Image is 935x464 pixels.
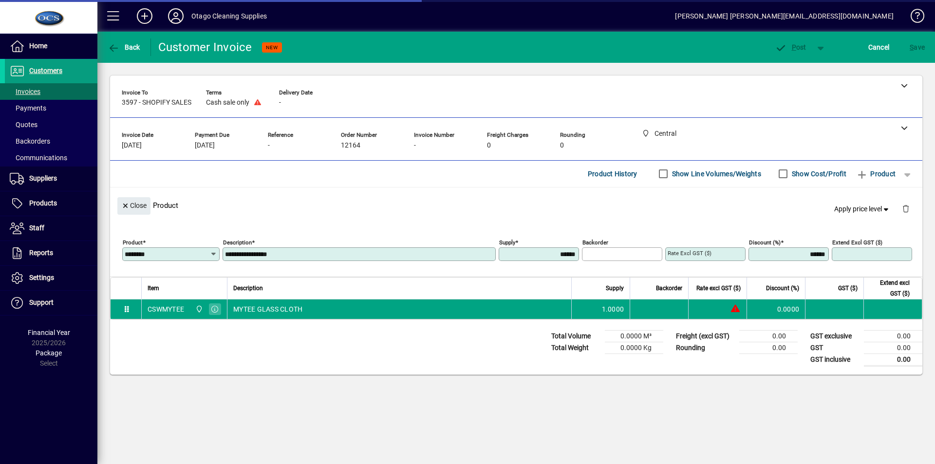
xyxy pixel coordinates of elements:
[910,43,914,51] span: S
[5,133,97,149] a: Backorders
[894,204,917,213] app-page-header-button: Delete
[792,43,796,51] span: P
[790,169,846,179] label: Show Cost/Profit
[747,299,805,319] td: 0.0000
[739,330,798,342] td: 0.00
[5,291,97,315] a: Support
[870,278,910,299] span: Extend excl GST ($)
[97,38,151,56] app-page-header-button: Back
[279,99,281,107] span: -
[546,342,605,353] td: Total Weight
[864,353,922,366] td: 0.00
[5,266,97,290] a: Settings
[268,142,270,149] span: -
[668,250,711,257] mat-label: Rate excl GST ($)
[28,329,70,336] span: Financial Year
[5,83,97,100] a: Invoices
[834,204,891,214] span: Apply price level
[832,239,882,245] mat-label: Extend excl GST ($)
[770,38,811,56] button: Post
[588,166,637,182] span: Product History
[739,342,798,353] td: 0.00
[233,304,302,314] span: MYTEE GLASS CLOTH
[115,201,153,210] app-page-header-button: Close
[894,197,917,221] button: Delete
[582,239,608,245] mat-label: Backorder
[868,39,890,55] span: Cancel
[117,197,150,215] button: Close
[10,104,46,112] span: Payments
[605,330,663,342] td: 0.0000 M³
[671,342,739,353] td: Rounding
[148,283,159,294] span: Item
[148,304,184,314] div: CSWMYTEE
[851,165,900,183] button: Product
[907,38,927,56] button: Save
[838,283,858,294] span: GST ($)
[864,330,922,342] td: 0.00
[29,274,54,281] span: Settings
[866,38,892,56] button: Cancel
[10,154,67,162] span: Communications
[160,7,191,25] button: Profile
[606,283,624,294] span: Supply
[341,142,360,149] span: 12164
[805,330,864,342] td: GST exclusive
[5,116,97,133] a: Quotes
[856,166,896,182] span: Product
[29,199,57,207] span: Products
[5,191,97,216] a: Products
[10,137,50,145] span: Backorders
[670,169,761,179] label: Show Line Volumes/Weights
[5,100,97,116] a: Payments
[5,241,97,265] a: Reports
[108,43,140,51] span: Back
[29,67,62,74] span: Customers
[29,249,53,257] span: Reports
[766,283,799,294] span: Discount (%)
[123,239,143,245] mat-label: Product
[584,165,641,183] button: Product History
[910,39,925,55] span: ave
[749,239,781,245] mat-label: Discount (%)
[191,8,267,24] div: Otago Cleaning Supplies
[487,142,491,149] span: 0
[5,167,97,191] a: Suppliers
[5,34,97,58] a: Home
[122,142,142,149] span: [DATE]
[5,149,97,166] a: Communications
[105,38,143,56] button: Back
[122,99,191,107] span: 3597 - SHOPIFY SALES
[206,99,249,107] span: Cash sale only
[10,121,37,129] span: Quotes
[10,88,40,95] span: Invoices
[233,283,263,294] span: Description
[830,200,895,218] button: Apply price level
[29,298,54,306] span: Support
[602,304,624,314] span: 1.0000
[546,330,605,342] td: Total Volume
[775,43,806,51] span: ost
[129,7,160,25] button: Add
[605,342,663,353] td: 0.0000 Kg
[805,342,864,353] td: GST
[29,174,57,182] span: Suppliers
[223,239,252,245] mat-label: Description
[121,198,147,214] span: Close
[675,8,894,24] div: [PERSON_NAME] [PERSON_NAME][EMAIL_ADDRESS][DOMAIN_NAME]
[266,44,278,51] span: NEW
[5,216,97,241] a: Staff
[864,342,922,353] td: 0.00
[195,142,215,149] span: [DATE]
[805,353,864,366] td: GST inclusive
[560,142,564,149] span: 0
[193,304,204,315] span: Central
[29,224,44,232] span: Staff
[903,2,923,34] a: Knowledge Base
[29,42,47,50] span: Home
[671,330,739,342] td: Freight (excl GST)
[36,349,62,357] span: Package
[414,142,416,149] span: -
[110,187,922,223] div: Product
[696,283,741,294] span: Rate excl GST ($)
